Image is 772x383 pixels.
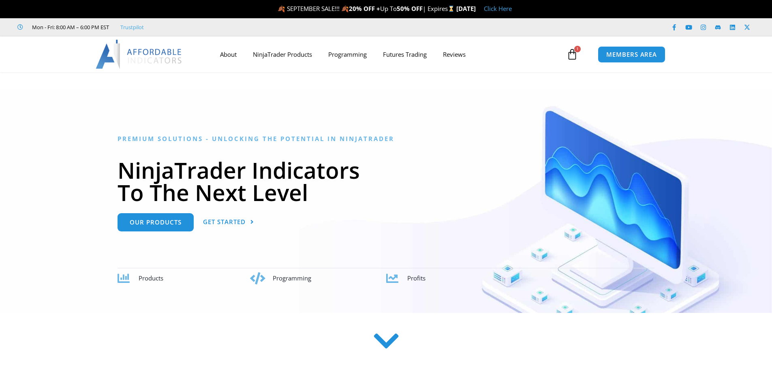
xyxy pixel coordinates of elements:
span: Products [139,274,163,282]
a: Trustpilot [120,22,144,32]
a: About [212,45,245,64]
a: Futures Trading [375,45,435,64]
h6: Premium Solutions - Unlocking the Potential in NinjaTrader [118,135,654,143]
span: MEMBERS AREA [606,51,657,58]
span: 1 [574,46,581,52]
a: Click Here [484,4,512,13]
strong: [DATE] [456,4,476,13]
a: NinjaTrader Products [245,45,320,64]
span: Mon - Fri: 8:00 AM – 6:00 PM EST [30,22,109,32]
span: Our Products [130,219,182,225]
a: 1 [554,43,590,66]
img: LogoAI | Affordable Indicators – NinjaTrader [96,40,183,69]
h1: NinjaTrader Indicators To The Next Level [118,159,654,203]
nav: Menu [212,45,565,64]
a: Programming [320,45,375,64]
a: Our Products [118,213,194,231]
span: Programming [273,274,311,282]
img: ⌛ [448,6,454,12]
span: Get Started [203,219,246,225]
span: 🍂 SEPTEMBER SALE!!! 🍂 Up To | Expires [278,4,456,13]
a: Reviews [435,45,474,64]
strong: 50% OFF [397,4,423,13]
strong: 20% OFF + [349,4,380,13]
a: MEMBERS AREA [598,46,665,63]
span: Profits [407,274,426,282]
a: Get Started [203,213,254,231]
